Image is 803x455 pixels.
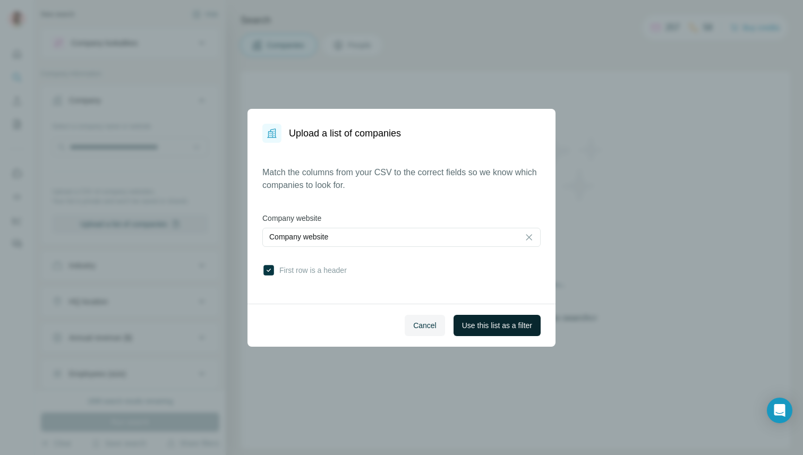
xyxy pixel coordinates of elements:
button: Use this list as a filter [454,315,541,336]
button: Cancel [405,315,445,336]
span: Cancel [413,320,437,331]
div: Open Intercom Messenger [767,398,792,423]
p: Company website [269,231,328,242]
span: First row is a header [275,265,347,276]
label: Company website [262,213,541,224]
span: Use this list as a filter [462,320,532,331]
h1: Upload a list of companies [289,126,401,141]
p: Match the columns from your CSV to the correct fields so we know which companies to look for. [262,166,541,192]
